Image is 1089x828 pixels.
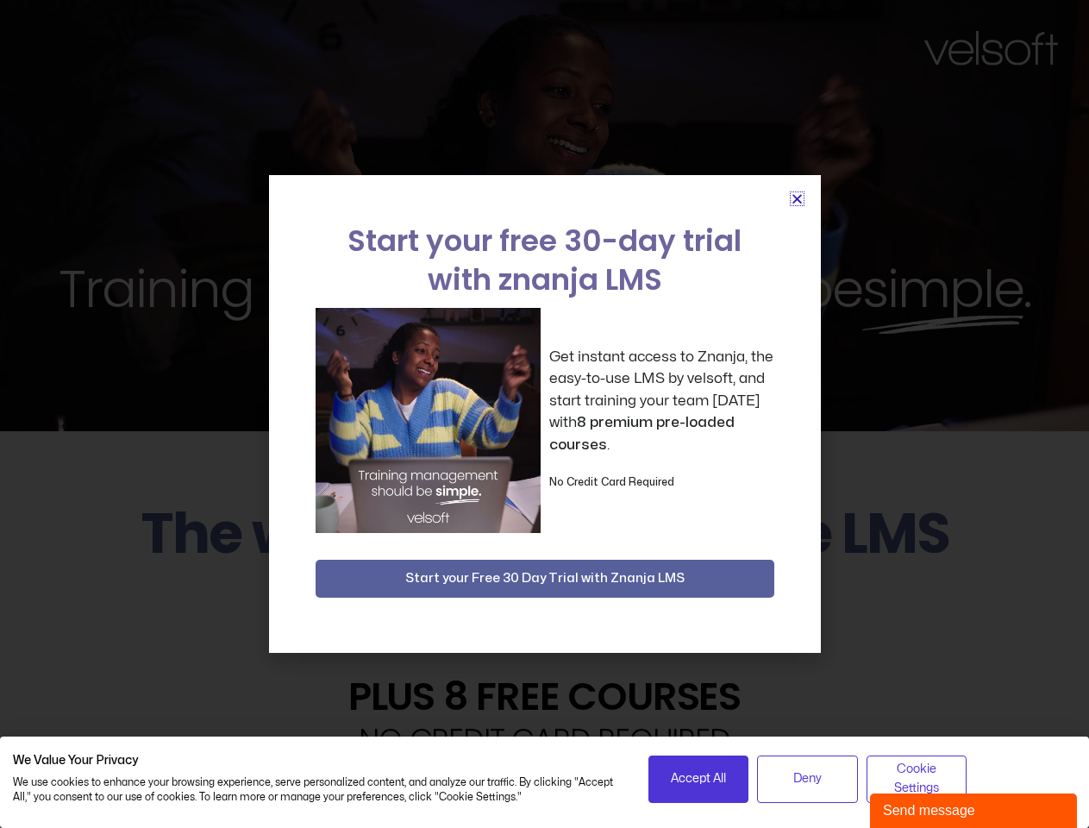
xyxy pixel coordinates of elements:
[13,753,623,768] h2: We Value Your Privacy
[671,769,726,788] span: Accept All
[870,790,1080,828] iframe: chat widget
[316,560,774,598] button: Start your Free 30 Day Trial with Znanja LMS
[549,477,674,487] strong: No Credit Card Required
[867,756,967,803] button: Adjust cookie preferences
[648,756,749,803] button: Accept all cookies
[316,222,774,299] h2: Start your free 30-day trial with znanja LMS
[793,769,822,788] span: Deny
[549,346,774,456] p: Get instant access to Znanja, the easy-to-use LMS by velsoft, and start training your team [DATE]...
[878,760,956,799] span: Cookie Settings
[316,308,541,533] img: a woman sitting at her laptop dancing
[757,756,858,803] button: Deny all cookies
[405,568,685,589] span: Start your Free 30 Day Trial with Znanja LMS
[791,192,804,205] a: Close
[549,415,735,452] strong: 8 premium pre-loaded courses
[13,775,623,805] p: We use cookies to enhance your browsing experience, serve personalized content, and analyze our t...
